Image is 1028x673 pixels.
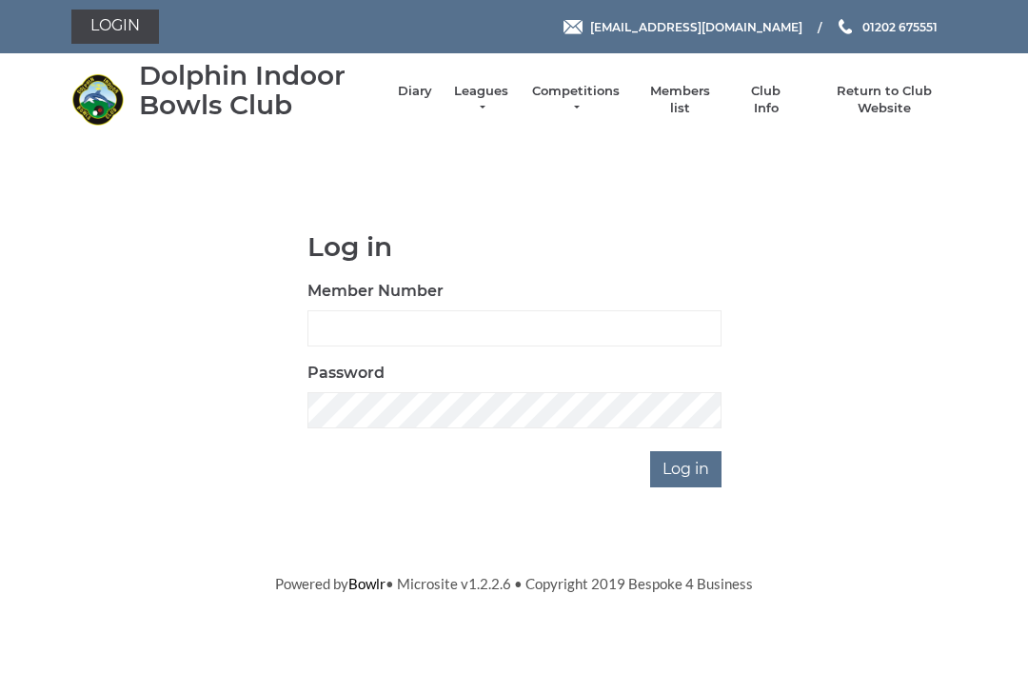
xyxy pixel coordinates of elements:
[71,10,159,44] a: Login
[739,83,794,117] a: Club Info
[398,83,432,100] a: Diary
[650,451,722,487] input: Log in
[563,20,583,34] img: Email
[530,83,622,117] a: Competitions
[307,362,385,385] label: Password
[862,19,938,33] span: 01202 675551
[640,83,719,117] a: Members list
[590,19,802,33] span: [EMAIL_ADDRESS][DOMAIN_NAME]
[348,575,385,592] a: Bowlr
[307,232,722,262] h1: Log in
[451,83,511,117] a: Leagues
[307,280,444,303] label: Member Number
[839,19,852,34] img: Phone us
[139,61,379,120] div: Dolphin Indoor Bowls Club
[71,73,124,126] img: Dolphin Indoor Bowls Club
[563,18,802,36] a: Email [EMAIL_ADDRESS][DOMAIN_NAME]
[813,83,957,117] a: Return to Club Website
[836,18,938,36] a: Phone us 01202 675551
[275,575,753,592] span: Powered by • Microsite v1.2.2.6 • Copyright 2019 Bespoke 4 Business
